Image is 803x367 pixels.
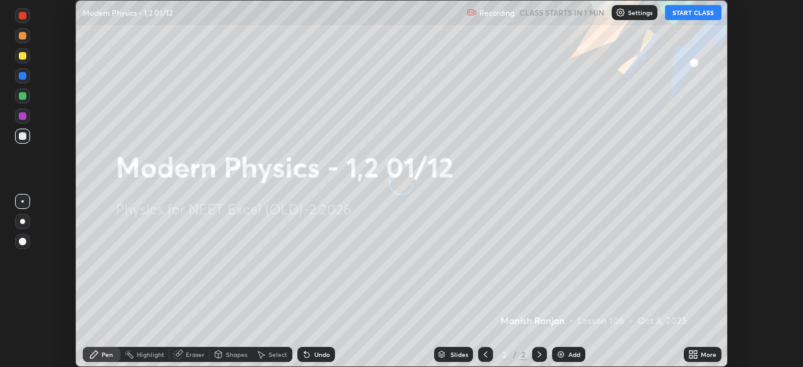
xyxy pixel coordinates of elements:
p: Settings [628,9,652,16]
div: Highlight [137,351,164,358]
div: Slides [450,351,468,358]
img: recording.375f2c34.svg [467,8,477,18]
div: / [513,351,517,358]
div: 2 [519,349,527,360]
div: Add [568,351,580,358]
div: More [701,351,716,358]
div: 2 [498,351,511,358]
button: START CLASS [665,5,721,20]
h5: CLASS STARTS IN 1 MIN [519,7,604,18]
div: Pen [102,351,113,358]
img: add-slide-button [556,349,566,359]
img: class-settings-icons [615,8,625,18]
div: Eraser [186,351,205,358]
p: Modern Physics - 1,2 01/12 [83,8,173,18]
div: Undo [314,351,330,358]
p: Recording [479,8,514,18]
div: Shapes [226,351,247,358]
div: Select [269,351,287,358]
